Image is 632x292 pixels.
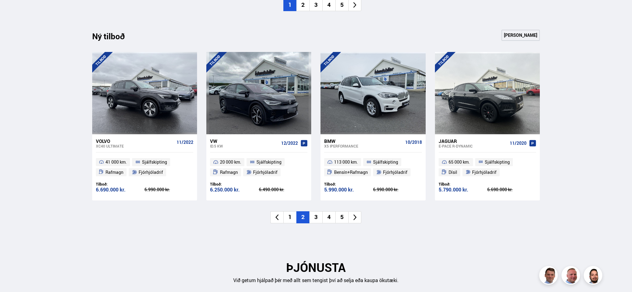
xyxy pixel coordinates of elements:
p: Við getum hjálpað þér með allt sem tengist því að selja eða kaupa ökutæki. [92,277,540,284]
div: VW [210,138,279,144]
span: Sjálfskipting [142,158,167,166]
span: Fjórhjóladrif [472,169,497,176]
div: BMW [324,138,402,144]
div: 5.790.000 kr. [439,187,488,192]
span: Sjálfskipting [256,158,282,166]
a: [PERSON_NAME] [501,30,540,41]
li: 3 [309,211,322,223]
button: Open LiveChat chat widget [5,2,24,21]
div: Jaguar [439,138,507,144]
span: Bensín+Rafmagn [334,169,368,176]
span: 11/2022 [177,140,193,145]
span: Rafmagn [220,169,238,176]
div: 6.990.000 kr. [144,187,193,192]
span: Rafmagn [105,169,123,176]
span: 41 000 km. [105,158,127,166]
a: Volvo XC40 ULTIMATE 11/2022 41 000 km. Sjálfskipting Rafmagn Fjórhjóladrif Tilboð: 6.690.000 kr. ... [92,134,197,200]
div: Tilboð: [324,182,373,187]
span: 12/2022 [281,141,298,146]
div: Tilboð: [96,182,145,187]
li: 2 [296,211,309,223]
img: FbJEzSuNWCJXmdc-.webp [540,267,559,286]
span: Fjórhjóladrif [253,169,277,176]
div: Volvo [96,138,174,144]
div: 6.490.000 kr. [259,187,308,192]
span: Fjórhjóladrif [139,169,163,176]
div: XC40 ULTIMATE [96,144,174,148]
span: Dísil [449,169,457,176]
img: nhp88E3Fdnt1Opn2.png [585,267,603,286]
div: ID.5 KW [210,144,279,148]
div: 6.690.000 kr. [96,187,145,192]
div: X5 IPERFORMANCE [324,144,402,148]
div: 6.990.000 kr. [373,187,422,192]
span: 11/2020 [510,141,527,146]
div: Tilboð: [439,182,488,187]
div: 6.250.000 kr. [210,187,259,192]
h2: ÞJÓNUSTA [92,260,540,274]
div: Ný tilboð [92,32,135,45]
li: 4 [322,211,335,223]
div: 5.990.000 kr. [324,187,373,192]
li: 5 [335,211,348,223]
span: 113 000 km. [334,158,358,166]
span: Sjálfskipting [485,158,510,166]
li: 1 [283,211,296,223]
img: siFngHWaQ9KaOqBr.png [562,267,581,286]
span: 65 000 km. [449,158,470,166]
span: 20 000 km. [220,158,241,166]
div: 6.690.000 kr. [487,187,536,192]
span: Sjálfskipting [373,158,398,166]
a: Jaguar E-Pace R-DYNAMIC 11/2020 65 000 km. Sjálfskipting Dísil Fjórhjóladrif Tilboð: 5.790.000 kr... [435,134,540,200]
span: 10/2018 [405,140,422,145]
span: Fjórhjóladrif [383,169,407,176]
div: Tilboð: [210,182,259,187]
a: BMW X5 IPERFORMANCE 10/2018 113 000 km. Sjálfskipting Bensín+Rafmagn Fjórhjóladrif Tilboð: 5.990.... [320,134,425,200]
div: E-Pace R-DYNAMIC [439,144,507,148]
a: VW ID.5 KW 12/2022 20 000 km. Sjálfskipting Rafmagn Fjórhjóladrif Tilboð: 6.250.000 kr. 6.490.000... [206,134,311,200]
